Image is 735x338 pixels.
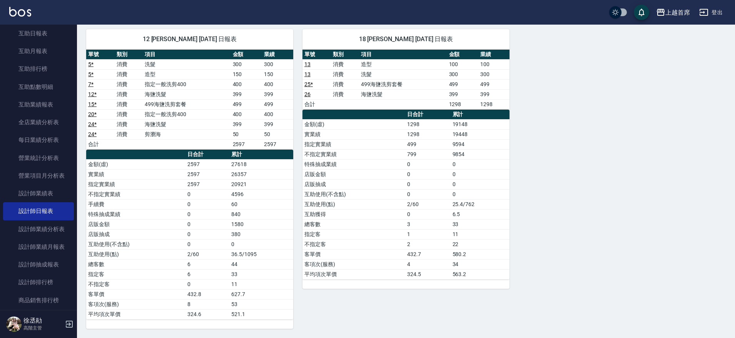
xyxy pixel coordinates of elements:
td: 300 [231,59,262,69]
td: 指定實業績 [302,139,405,149]
td: 4596 [229,189,293,199]
td: 店販金額 [302,169,405,179]
td: 0 [405,179,451,189]
td: 消費 [331,59,359,69]
td: 11 [229,279,293,289]
td: 3 [405,219,451,229]
h5: 徐丞勛 [23,317,63,325]
td: 0 [451,189,509,199]
td: 27618 [229,159,293,169]
td: 19148 [451,119,509,129]
td: 0 [185,189,229,199]
td: 33 [451,219,509,229]
td: 25.4/762 [451,199,509,209]
td: 不指定實業績 [302,149,405,159]
td: 實業績 [302,129,405,139]
a: 設計師業績分析表 [3,220,74,238]
td: 399 [478,89,509,99]
td: 799 [405,149,451,159]
td: 324.6 [185,309,229,319]
td: 互助使用(點) [302,199,405,209]
th: 累計 [451,110,509,120]
div: 上越首席 [665,8,690,17]
td: 消費 [115,89,143,99]
a: 互助點數明細 [3,78,74,96]
td: 400 [262,79,293,89]
table: a dense table [302,110,509,280]
td: 造型 [359,59,447,69]
td: 0 [185,239,229,249]
td: 不指定客 [86,279,185,289]
td: 2597 [231,139,262,149]
th: 累計 [229,150,293,160]
td: 不指定實業績 [86,189,185,199]
td: 0 [451,169,509,179]
td: 洗髮 [359,69,447,79]
td: 特殊抽成業績 [302,159,405,169]
td: 互助使用(不含點) [302,189,405,199]
td: 海鹽洗髮 [143,89,231,99]
td: 指定客 [86,269,185,279]
td: 合計 [302,99,331,109]
th: 業績 [478,50,509,60]
td: 1580 [229,219,293,229]
td: 6 [185,269,229,279]
a: 營業統計分析表 [3,149,74,167]
th: 類別 [331,50,359,60]
td: 300 [478,69,509,79]
td: 手續費 [86,199,185,209]
td: 2597 [185,159,229,169]
button: 上越首席 [653,5,693,20]
a: 營業項目月分析表 [3,167,74,185]
td: 2597 [185,179,229,189]
td: 400 [231,79,262,89]
td: 總客數 [86,259,185,269]
td: 互助使用(不含點) [86,239,185,249]
td: 消費 [331,89,359,99]
td: 60 [229,199,293,209]
td: 客項次(服務) [86,299,185,309]
td: 0 [185,209,229,219]
td: 563.2 [451,269,509,279]
td: 剪瀏海 [143,129,231,139]
p: 高階主管 [23,325,63,331]
td: 消費 [115,59,143,69]
td: 金額(虛) [86,159,185,169]
td: 客單價 [302,249,405,259]
td: 特殊抽成業績 [86,209,185,219]
td: 0 [405,169,451,179]
span: 12 [PERSON_NAME] [DATE] 日報表 [95,35,284,43]
td: 總客數 [302,219,405,229]
td: 34 [451,259,509,269]
td: 指定一般洗剪400 [143,109,231,119]
a: 設計師業績表 [3,185,74,202]
td: 平均項次單價 [302,269,405,279]
td: 互助使用(點) [86,249,185,259]
td: 消費 [331,79,359,89]
td: 消費 [115,119,143,129]
th: 日合計 [185,150,229,160]
td: 100 [478,59,509,69]
a: 互助日報表 [3,25,74,42]
td: 消費 [331,69,359,79]
a: 全店業績分析表 [3,113,74,131]
a: 設計師排行榜 [3,273,74,291]
td: 19448 [451,129,509,139]
td: 580.2 [451,249,509,259]
td: 0 [451,159,509,169]
td: 指定實業績 [86,179,185,189]
td: 50 [231,129,262,139]
td: 消費 [115,69,143,79]
td: 0 [405,209,451,219]
td: 399 [262,89,293,99]
td: 1298 [478,99,509,109]
a: 每日業績分析表 [3,131,74,149]
td: 消費 [115,109,143,119]
th: 單號 [86,50,115,60]
td: 499 [231,99,262,109]
img: Logo [9,7,31,17]
td: 海鹽洗髮 [359,89,447,99]
td: 840 [229,209,293,219]
td: 499 [405,139,451,149]
td: 0 [451,179,509,189]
